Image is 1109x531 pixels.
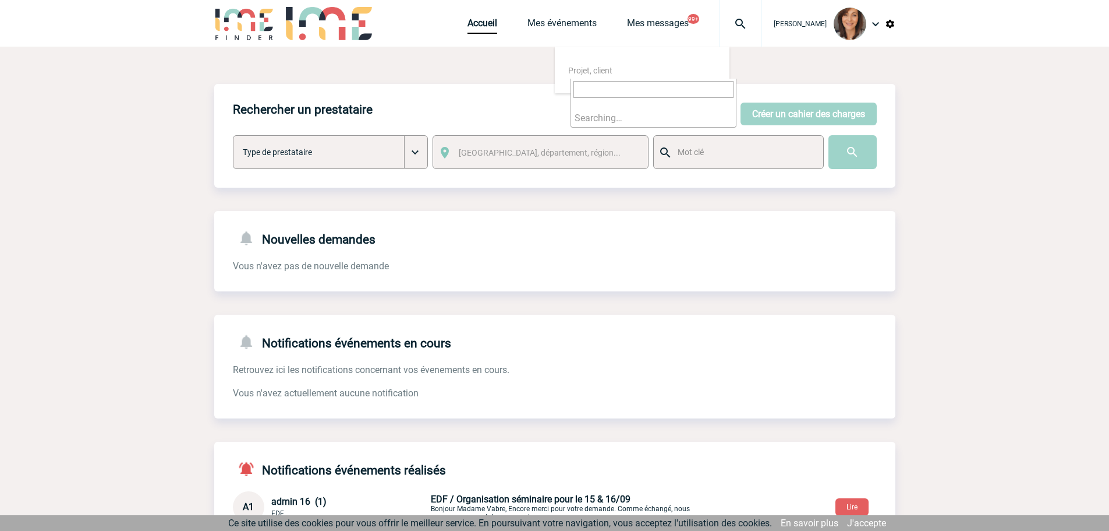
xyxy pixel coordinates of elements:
h4: Nouvelles demandes [233,230,375,247]
input: Mot clé [675,145,813,160]
span: admin 16 (1) [271,496,327,507]
img: notifications-active-24-px-r.png [238,460,262,477]
span: A1 [243,501,254,512]
span: EDF / Organisation séminaire pour le 15 & 16/09 [431,494,630,505]
img: 103585-1.jpg [834,8,866,40]
span: Vous n'avez actuellement aucune notification [233,388,419,399]
span: EDF [271,509,284,518]
a: Mes événements [527,17,597,34]
button: Lire [835,498,869,516]
a: A1 admin 16 (1) EDF EDF / Organisation séminaire pour le 15 & 16/09Bonjour Madame Vabre, Encore m... [233,501,704,512]
img: notifications-24-px-g.png [238,333,262,350]
img: notifications-24-px-g.png [238,230,262,247]
span: Projet, client [568,66,612,75]
h4: Notifications événements en cours [233,333,451,350]
span: Retrouvez ici les notifications concernant vos évenements en cours. [233,364,509,375]
a: En savoir plus [781,518,838,529]
a: Accueil [467,17,497,34]
img: IME-Finder [214,7,275,40]
h4: Notifications événements réalisés [233,460,446,477]
div: Conversation privée : Client - Agence [233,491,895,523]
a: Mes messages [627,17,689,34]
h4: Rechercher un prestataire [233,103,373,117]
span: [PERSON_NAME] [774,20,827,28]
li: Searching… [571,109,736,127]
a: Lire [826,501,878,512]
span: [GEOGRAPHIC_DATA], département, région... [459,148,621,157]
span: Ce site utilise des cookies pour vous offrir le meilleur service. En poursuivant votre navigation... [228,518,772,529]
button: 99+ [688,14,699,24]
a: J'accepte [847,518,886,529]
span: Vous n'avez pas de nouvelle demande [233,261,389,272]
p: Bonjour Madame Vabre, Encore merci pour votre demande. Comme échangé, nous sommes au regret de ne... [431,494,704,521]
input: Submit [828,135,877,169]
